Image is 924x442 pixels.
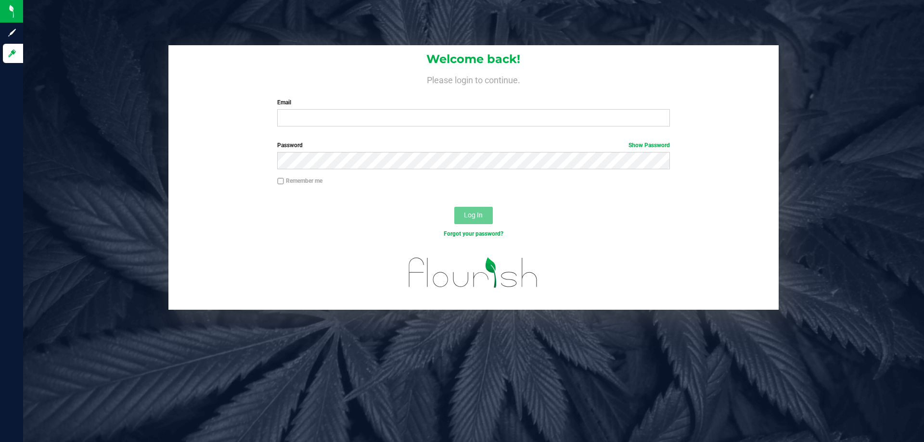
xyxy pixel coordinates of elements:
[277,98,669,107] label: Email
[168,73,779,85] h4: Please login to continue.
[168,53,779,65] h1: Welcome back!
[444,230,503,237] a: Forgot your password?
[454,207,493,224] button: Log In
[7,49,17,58] inline-svg: Log in
[464,211,483,219] span: Log In
[277,142,303,149] span: Password
[277,177,322,185] label: Remember me
[7,28,17,38] inline-svg: Sign up
[397,248,550,297] img: flourish_logo.svg
[277,178,284,185] input: Remember me
[629,142,670,149] a: Show Password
